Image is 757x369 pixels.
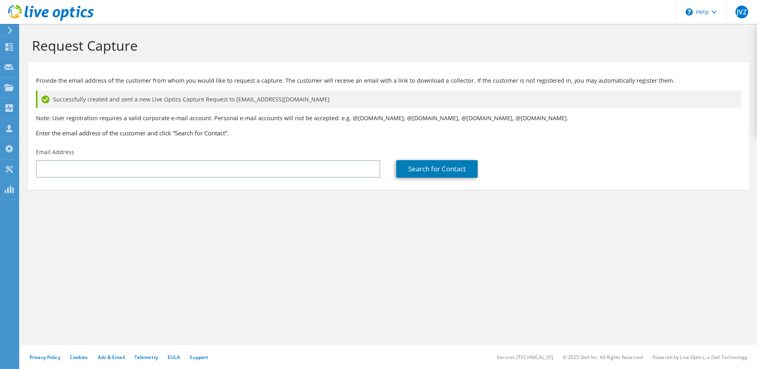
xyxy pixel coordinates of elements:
[98,354,125,361] a: Ads & Email
[36,129,741,137] h3: Enter the email address of the customer and click “Search for Contact”.
[32,37,741,54] h1: Request Capture
[396,160,478,178] a: Search for Contact
[30,354,60,361] a: Privacy Policy
[190,354,208,361] a: Support
[652,354,747,361] li: Powered by Live Optics, a Dell Technology
[36,148,74,156] label: Email Address
[53,95,330,104] span: Successfully created and sent a new Live Optics Capture Request to [EMAIL_ADDRESS][DOMAIN_NAME]
[735,6,748,18] span: JVZ
[168,354,180,361] a: EULA
[134,354,158,361] a: Telemetry
[686,8,693,16] svg: \n
[497,354,553,361] li: Version: [TECHNICAL_ID]
[70,354,88,361] a: Cookies
[36,114,741,123] p: Note: User registration requires a valid corporate e-mail account. Personal e-mail accounts will ...
[36,76,741,85] p: Provide the email address of the customer from whom you would like to request a capture. The cust...
[563,354,643,361] li: © 2025 Dell Inc. All Rights Reserved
